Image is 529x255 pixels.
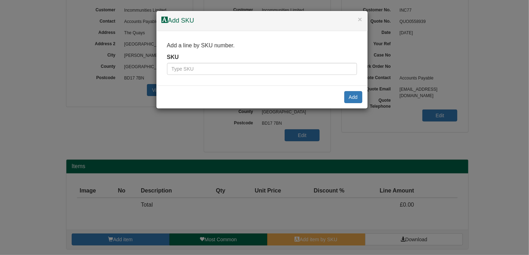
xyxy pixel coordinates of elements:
p: Add a line by SKU number. [167,42,357,50]
h4: Add SKU [162,16,362,25]
input: Type SKU [167,63,357,75]
label: SKU [167,53,179,61]
button: Add [344,91,362,103]
button: × [358,16,362,23]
